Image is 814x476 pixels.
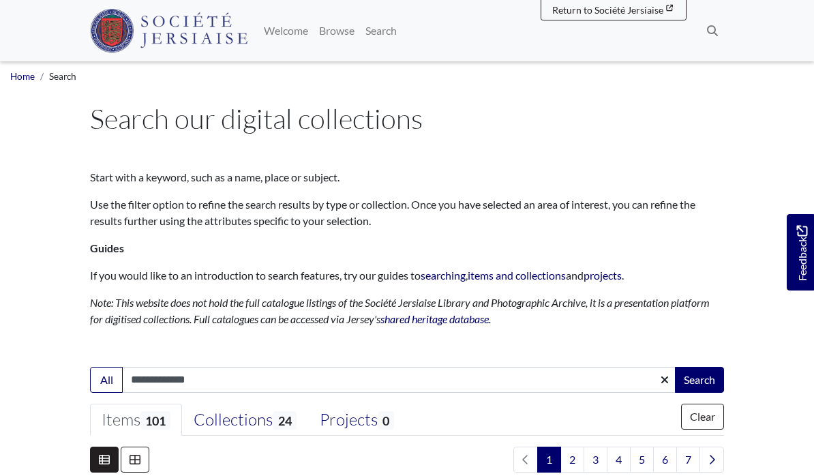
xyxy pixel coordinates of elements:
[787,214,814,291] a: Would you like to provide feedback?
[508,447,724,473] nav: pagination
[360,17,402,44] a: Search
[90,196,724,229] p: Use the filter option to refine the search results by type or collection. Once you have selected ...
[314,17,360,44] a: Browse
[258,17,314,44] a: Welcome
[49,71,76,82] span: Search
[140,411,170,430] span: 101
[320,410,394,430] div: Projects
[794,226,810,281] span: Feedback
[537,447,561,473] span: Goto page 1
[90,267,724,284] p: If you would like to an introduction to search features, try our guides to , and .
[421,269,466,282] a: searching
[584,447,607,473] a: Goto page 3
[468,269,566,282] a: items and collections
[653,447,677,473] a: Goto page 6
[560,447,584,473] a: Goto page 2
[699,447,724,473] a: Next page
[607,447,631,473] a: Goto page 4
[675,367,724,393] button: Search
[90,296,710,325] em: Note: This website does not hold the full catalogue listings of the Société Jersiaise Library and...
[10,71,35,82] a: Home
[90,9,247,53] img: Société Jersiaise
[630,447,654,473] a: Goto page 5
[90,367,123,393] button: All
[102,410,170,430] div: Items
[380,312,489,325] a: shared heritage database
[90,5,247,56] a: Société Jersiaise logo
[378,411,394,430] span: 0
[513,447,538,473] li: Previous page
[552,4,663,16] span: Return to Société Jersiaise
[584,269,622,282] a: projects
[676,447,700,473] a: Goto page 7
[90,102,724,135] h1: Search our digital collections
[194,410,296,430] div: Collections
[90,169,724,185] p: Start with a keyword, such as a name, place or subject.
[90,241,124,254] strong: Guides
[122,367,676,393] input: Enter one or more search terms...
[681,404,724,430] button: Clear
[273,411,296,430] span: 24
